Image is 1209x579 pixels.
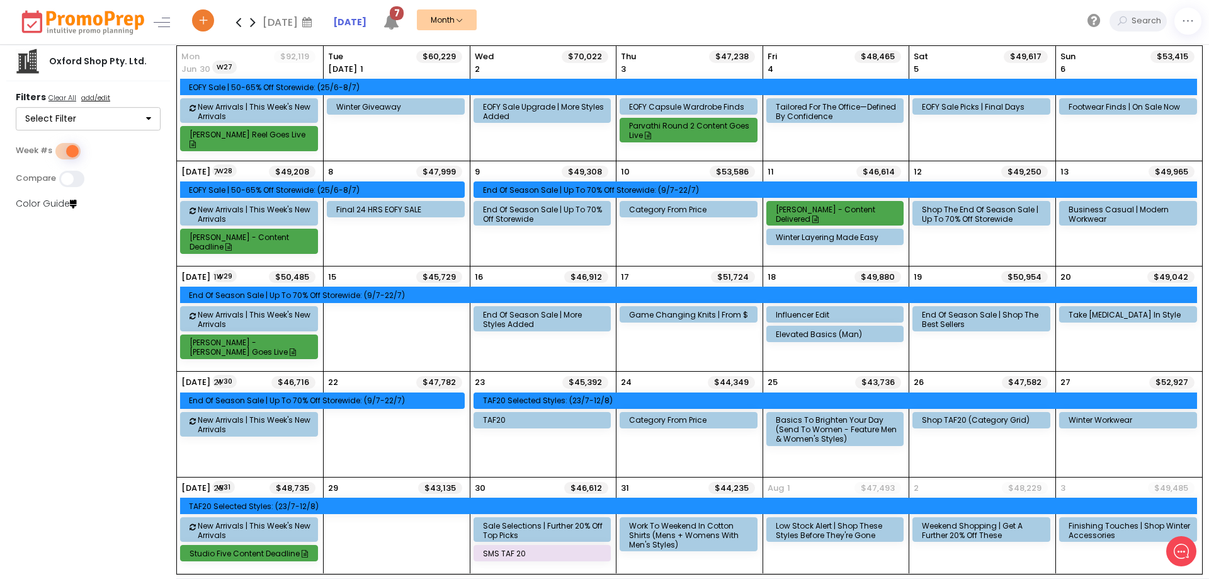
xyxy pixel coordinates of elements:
span: $50,485 [269,271,315,284]
div: EOFY Sale Upgrade | More Styles Added [483,102,606,121]
div: Take [MEDICAL_DATA] in Style [1069,310,1191,319]
div: Final 24 HRS EOFY SALE [336,205,459,214]
h2: What can we do to help? [19,84,233,104]
span: $92,119 [274,50,315,63]
div: Winter Workwear [1069,415,1191,425]
input: Search [1128,11,1167,32]
span: Mon [181,50,274,63]
p: 26 [914,376,924,389]
span: $47,493 [854,482,901,495]
div: TAF20 [483,415,606,425]
span: $46,614 [856,166,901,178]
div: [PERSON_NAME] - [PERSON_NAME] goes live [190,338,312,357]
p: 27 [1060,376,1070,389]
p: 25 [768,376,778,389]
span: $60,229 [416,50,462,63]
img: company.png [15,49,40,74]
p: [DATE] [181,166,210,178]
span: $53,586 [710,166,755,178]
span: $43,135 [418,482,462,495]
div: [DATE] [263,13,316,32]
p: 17 [621,271,629,284]
span: $48,465 [854,50,901,63]
div: Category From Price [629,205,752,214]
span: $53,415 [1150,50,1195,63]
span: $47,782 [416,376,462,389]
span: $44,349 [708,376,755,389]
div: End of Season Sale | More Styles Added [483,310,606,329]
strong: [DATE] [333,16,366,28]
div: Work to Weekend in Cotton Shirts (mens + Womens with men's styles) [629,521,752,549]
label: Compare [16,173,56,183]
span: $44,235 [708,482,755,495]
span: $49,965 [1149,166,1195,178]
div: EOFY Capsule Wardrobe Finds [629,102,752,112]
div: [PERSON_NAME] Reel goes live [190,130,312,149]
p: 30 [475,482,485,495]
span: $49,880 [854,271,901,284]
span: Wed [475,50,562,63]
div: End of Season Sale | Up to 70% Off Storewide [483,205,606,224]
div: Sale Selections | Further 20% Off Top Picks [483,521,606,540]
p: 2 [914,482,919,495]
u: add/edit [81,93,110,103]
p: 5 [914,63,919,76]
span: $70,022 [562,50,608,63]
div: TAF20 Selected Styles: (23/7-12/8) [483,396,1193,405]
div: Game Changing Knits | From $ [629,310,752,319]
div: SMS TAF 20 [483,549,606,558]
p: 9 [475,166,480,178]
div: Elevated Basics (man) [776,330,899,339]
span: $47,999 [416,166,462,178]
span: $47,582 [1002,376,1048,389]
span: $48,735 [270,482,315,495]
a: Week 31 [212,481,235,494]
div: EOFY Sale | 50-65% Off Storewide: (25/6-8/7) [189,83,1192,92]
p: 3 [621,63,626,76]
p: Jun [181,63,196,76]
a: add/edit [79,93,113,105]
div: [PERSON_NAME] - Content Deadline [190,232,312,251]
div: TAF20 Selected Styles: (23/7-12/8) [189,502,1192,511]
p: 11 [768,166,774,178]
p: 23 [475,376,485,389]
p: 24 [621,376,632,389]
p: 7 [213,166,219,178]
div: [PERSON_NAME] - Content Delivered [776,205,899,224]
strong: Filters [16,91,46,103]
p: 8 [328,166,333,178]
span: $48,229 [1002,482,1048,495]
p: 6 [1060,63,1065,76]
div: Shop TAF20 (category grid) [922,415,1045,425]
span: Sun [1060,50,1150,63]
div: Business Casual | Modern Workwear [1069,205,1191,224]
p: 20 [1060,271,1071,284]
span: [DATE] [328,63,357,75]
h1: Hello [PERSON_NAME]! [19,61,233,81]
span: $49,485 [1148,482,1195,495]
div: Shop the End of Season Sale | Up to 70% Off Storewide [922,205,1045,224]
div: Basics to Brighten Your Day (send to women - feature men & women's styles) [776,415,899,444]
span: We run on Gist [105,440,159,449]
p: [DATE] [181,376,210,389]
div: End of Season Sale | Shop the Best Sellers [922,310,1045,329]
div: End of Season Sale | Up to 70% Off Storewide: (9/7-22/7) [483,185,1193,195]
div: Oxford Shop Pty. Ltd. [40,55,156,68]
span: 7 [390,6,404,20]
p: 15 [328,271,336,284]
p: 16 [475,271,483,284]
span: $49,250 [1001,166,1048,178]
p: 19 [914,271,922,284]
span: $49,308 [562,166,608,178]
div: EOFY Sale Picks | Final Days [922,102,1045,112]
p: 29 [328,482,338,495]
div: Finishing Touches | Shop Winter Accessories [1069,521,1191,540]
span: $49,617 [1004,50,1048,63]
a: Week 28 [212,164,237,178]
span: $46,912 [564,271,608,284]
div: Weekend Shopping | Get a Further 20% Off These [922,521,1045,540]
span: $46,612 [564,482,608,495]
div: Influencer Edit [776,310,899,319]
div: Winter Layering Made Easy [776,232,899,242]
p: 4 [768,63,773,76]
